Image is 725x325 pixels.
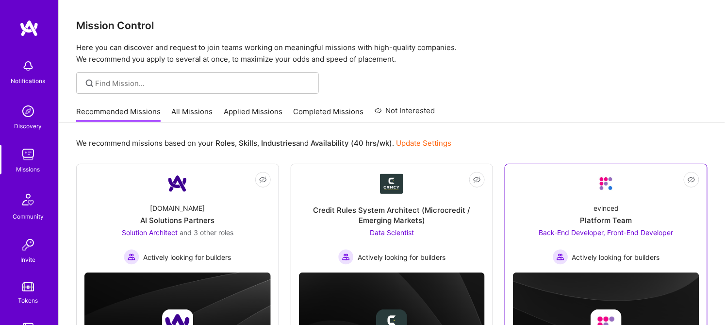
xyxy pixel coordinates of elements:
a: Update Settings [396,138,451,148]
i: icon EyeClosed [259,176,267,184]
b: Industries [261,138,296,148]
div: evinced [593,203,619,213]
img: teamwork [18,145,38,164]
img: Actively looking for builders [338,249,354,265]
img: Community [16,188,40,211]
img: Actively looking for builders [124,249,139,265]
div: Community [13,211,44,222]
img: Company Logo [594,172,618,195]
div: Missions [16,164,40,174]
a: Applied Missions [224,106,282,122]
i: icon EyeClosed [688,176,695,184]
img: tokens [22,282,34,291]
b: Availability (40 hrs/wk) [311,138,392,148]
span: Data Scientist [370,228,414,237]
div: AI Solutions Partners [140,215,214,225]
input: Find Mission... [96,78,312,88]
i: icon SearchGrey [84,78,95,89]
h3: Mission Control [76,19,708,32]
span: Actively looking for builders [572,252,660,262]
span: and 3 other roles [180,228,233,237]
img: Company Logo [166,172,189,195]
b: Skills [239,138,257,148]
a: Recommended Missions [76,106,161,122]
img: logo [19,19,39,37]
img: discovery [18,102,38,121]
div: Tokens [18,295,38,306]
a: Company LogoevincedPlatform TeamBack-End Developer, Front-End Developer Actively looking for buil... [513,172,699,265]
span: Back-End Developer, Front-End Developer [539,228,674,237]
a: Not Interested [375,105,435,122]
div: Discovery [15,121,42,131]
a: Company LogoCredit Rules System Architect (Microcredit / Emerging Markets)Data Scientist Actively... [299,172,485,265]
div: Platform Team [580,215,632,225]
img: Invite [18,235,38,255]
i: icon EyeClosed [473,176,481,184]
a: Company Logo[DOMAIN_NAME]AI Solutions PartnersSolution Architect and 3 other rolesActively lookin... [84,172,271,265]
img: Actively looking for builders [553,249,568,265]
a: Completed Missions [294,106,364,122]
img: Company Logo [380,174,403,194]
span: Actively looking for builders [358,252,445,262]
div: Notifications [11,76,46,86]
b: Roles [215,138,235,148]
div: Invite [21,255,36,265]
img: bell [18,56,38,76]
p: We recommend missions based on your , , and . [76,138,451,148]
p: Here you can discover and request to join teams working on meaningful missions with high-quality ... [76,42,708,65]
a: All Missions [172,106,213,122]
span: Actively looking for builders [143,252,231,262]
span: Solution Architect [122,228,178,237]
div: Credit Rules System Architect (Microcredit / Emerging Markets) [299,205,485,225]
div: [DOMAIN_NAME] [150,203,205,213]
